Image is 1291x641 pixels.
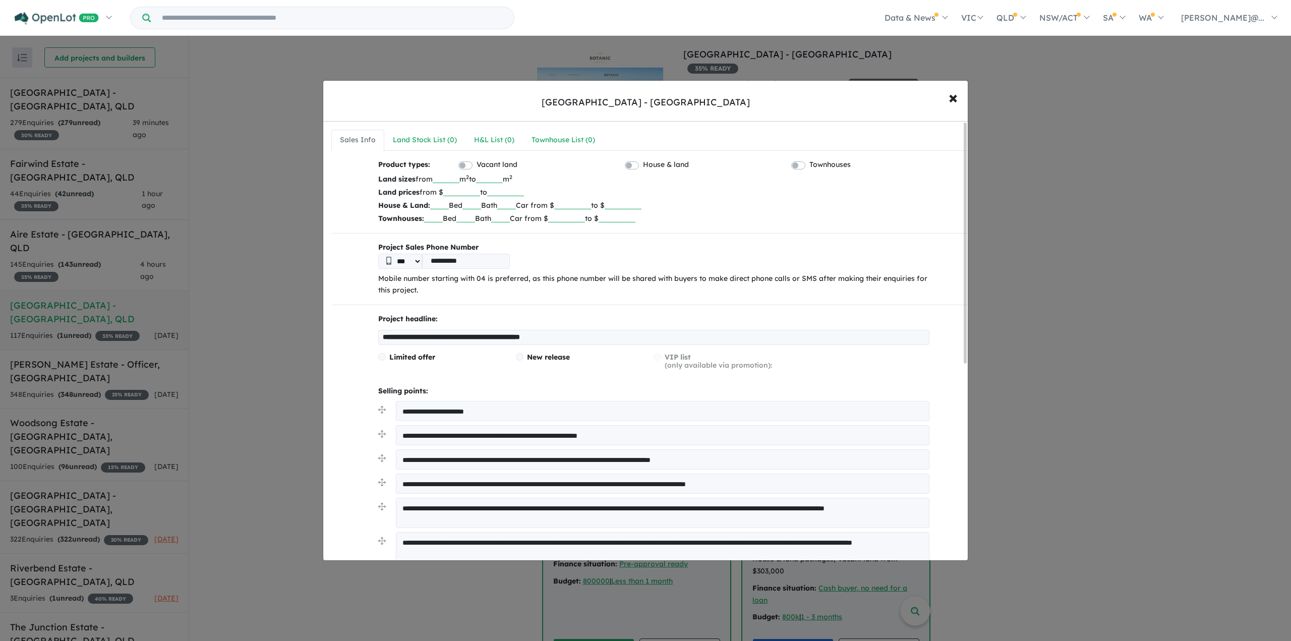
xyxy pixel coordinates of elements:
[378,159,430,172] b: Product types:
[378,313,929,325] p: Project headline:
[378,385,929,397] p: Selling points:
[477,159,517,171] label: Vacant land
[378,212,929,225] p: Bed Bath Car from $ to $
[378,201,430,210] b: House & Land:
[527,353,570,362] span: New release
[153,7,512,29] input: Try estate name, suburb, builder or developer
[378,199,929,212] p: Bed Bath Car from $ to $
[386,257,391,265] img: Phone icon
[389,353,435,362] span: Limited offer
[378,174,416,184] b: Land sizes
[949,86,958,108] span: ×
[378,454,386,462] img: drag.svg
[378,537,386,545] img: drag.svg
[532,134,595,146] div: Townhouse List ( 0 )
[466,173,469,181] sup: 2
[15,12,99,25] img: Openlot PRO Logo White
[393,134,457,146] div: Land Stock List ( 0 )
[542,96,750,109] div: [GEOGRAPHIC_DATA] - [GEOGRAPHIC_DATA]
[378,186,929,199] p: from $ to
[378,172,929,186] p: from m to m
[378,273,929,297] p: Mobile number starting with 04 is preferred, as this phone number will be shared with buyers to m...
[474,134,514,146] div: H&L List ( 0 )
[378,188,420,197] b: Land prices
[643,159,689,171] label: House & land
[809,159,851,171] label: Townhouses
[378,242,929,254] b: Project Sales Phone Number
[378,214,424,223] b: Townhouses:
[378,406,386,414] img: drag.svg
[378,503,386,510] img: drag.svg
[340,134,376,146] div: Sales Info
[378,430,386,438] img: drag.svg
[378,479,386,486] img: drag.svg
[1181,13,1264,23] span: [PERSON_NAME]@...
[509,173,512,181] sup: 2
